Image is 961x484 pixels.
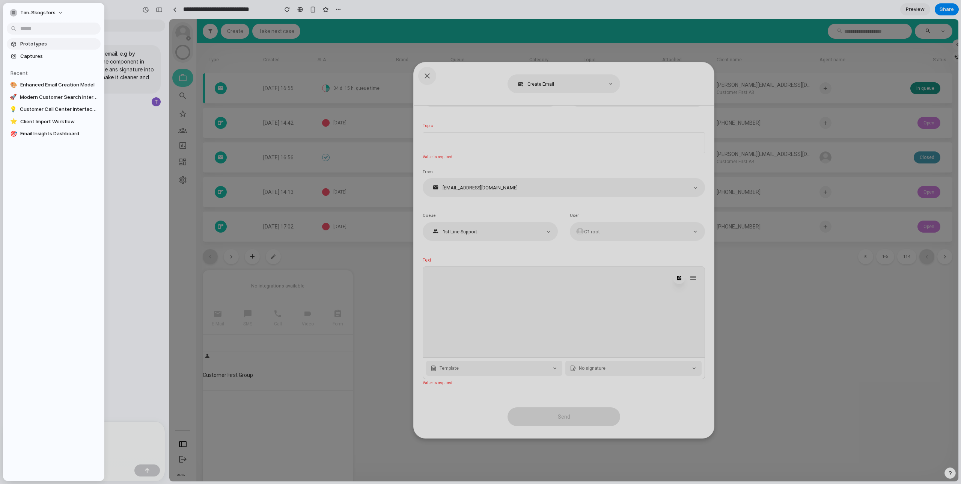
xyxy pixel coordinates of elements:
label: From [253,150,536,156]
span: Email Insights Dashboard [20,130,98,138]
span: Template [270,346,380,353]
a: 🎨Enhanced Email Creation Modal [7,79,101,91]
div: 🎯 [10,130,17,138]
label: Text [253,237,536,244]
label: Topic [253,104,536,110]
button: C1-root [401,203,536,222]
label: User [401,194,536,200]
div: ⭐ [10,118,17,126]
button: tim-skogsfors [7,7,67,19]
span: 1st Line Support [273,210,307,215]
span: Enhanced Email Creation Modal [20,81,98,89]
span: No signature [410,346,519,353]
div: C1-root [414,210,431,215]
div: 💡 [10,106,17,113]
label: Queue [253,194,389,200]
button: No signature [396,342,532,357]
button: 1st Line Support [253,203,389,222]
div: Value is required [253,360,536,364]
span: Customer Call Center Interface Design [20,106,98,113]
a: 🎯Email Insights Dashboard [7,128,101,139]
a: Captures [7,51,101,62]
img: no_user.png [407,209,414,216]
span: Prototypes [20,40,98,48]
span: Create Email [357,62,384,68]
div: Value is required [253,134,536,138]
span: Captures [20,53,98,60]
div: 🎨 [10,81,17,89]
span: tim-skogsfors [20,9,56,17]
span: [EMAIL_ADDRESS][DOMAIN_NAME] [273,166,348,171]
span: Recent [11,70,28,76]
a: Prototypes [7,38,101,50]
button: Create Email [338,55,451,74]
span: Modern Customer Search Interface [20,94,98,101]
a: 🚀Modern Customer Search Interface [7,92,101,103]
span: Client Import Workflow [20,118,98,126]
a: 💡Customer Call Center Interface Design [7,104,101,115]
button: Template [257,342,393,357]
a: ⭐Client Import Workflow [7,116,101,127]
button: [EMAIL_ADDRESS][DOMAIN_NAME] [253,159,536,178]
div: 🚀 [10,94,17,101]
